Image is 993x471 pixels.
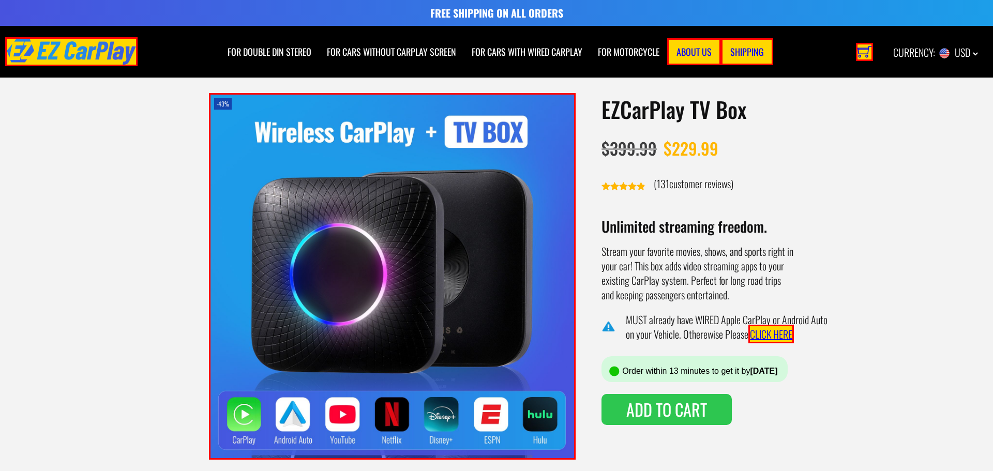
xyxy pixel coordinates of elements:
span: $ [664,136,672,160]
div: CURRENCY: [883,39,988,64]
h4: Unlimited streaming freedom. [601,219,794,234]
img: 1F86DCCA-2360-4119-90F8-6371CBFE0217.png [607,364,622,378]
button: Add to cart [601,394,732,425]
span: 399.99 [601,136,657,160]
strong: FREE SHIPPING ON ALL ORDERS [430,5,563,21]
nav: Menu [220,38,773,65]
a: FOR CARS WITH WIRED CARPLAY [464,38,590,65]
a: SHIPPING [721,38,773,65]
span: USD [955,44,978,60]
span: $ [601,136,610,160]
span: [DATE] [750,367,777,375]
span: Rated out of 5 based on customer ratings [601,182,644,190]
p: Stream your favorite movies, shows, and sports right in your car! This box adds video streaming a... [601,244,794,302]
span: 131 [657,176,669,191]
p: ( customer reviews) [654,176,733,191]
h2: EZCarPlay TV Box [601,93,860,126]
span: MUST already have WIRED Apple CarPlay or Android Auto on your Vehicle. Otherewise Please [626,312,834,341]
a: FOR MOTORCYCLE [590,38,667,65]
a: ABOUT US [667,38,721,65]
a: FOR DOUBLE DIN STEREO [220,38,319,65]
div: Rated 4.92 out of 5 [601,182,645,190]
span: 229.99 [664,136,718,160]
img: %E8%AD%A6%E5%91%8A.png [601,320,615,334]
a: CLICK HERE [748,325,794,343]
a: FOR CARS WITHOUT CARPLAY SCREEN [319,38,464,65]
span: Order within 13 minutes to get it by [622,367,777,375]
